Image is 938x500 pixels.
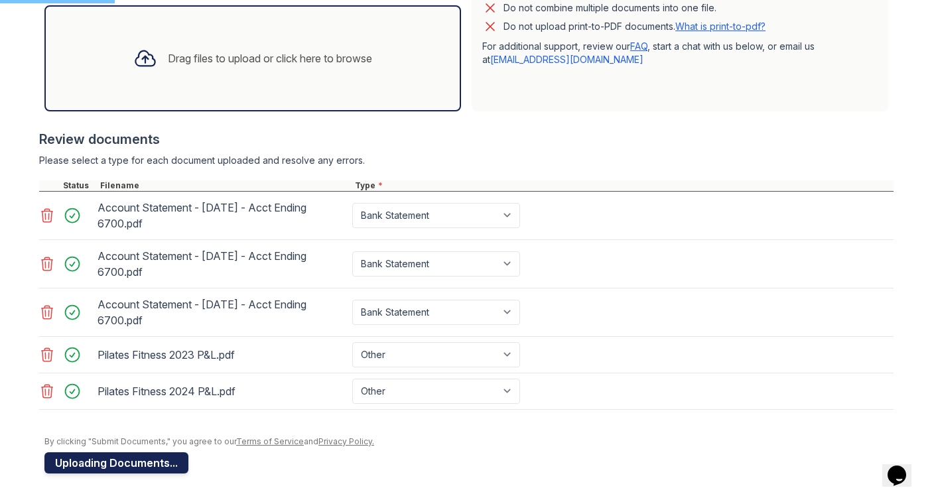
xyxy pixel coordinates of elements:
[490,54,643,65] a: [EMAIL_ADDRESS][DOMAIN_NAME]
[482,40,878,66] p: For additional support, review our , start a chat with us below, or email us at
[98,245,347,282] div: Account Statement - [DATE] - Acct Ending 6700.pdf
[44,452,188,473] button: Uploading Documents...
[503,20,766,33] p: Do not upload print-to-PDF documents.
[98,344,347,365] div: Pilates Fitness 2023 P&L.pdf
[39,154,894,167] div: Please select a type for each document uploaded and resolve any errors.
[98,197,347,234] div: Account Statement - [DATE] - Acct Ending 6700.pdf
[168,50,372,66] div: Drag files to upload or click here to browse
[352,180,894,191] div: Type
[98,381,347,402] div: Pilates Fitness 2024 P&L.pdf
[882,447,925,487] iframe: chat widget
[98,294,347,331] div: Account Statement - [DATE] - Acct Ending 6700.pdf
[236,436,304,446] a: Terms of Service
[39,130,894,149] div: Review documents
[630,40,647,52] a: FAQ
[675,21,766,32] a: What is print-to-pdf?
[318,436,374,446] a: Privacy Policy.
[98,180,352,191] div: Filename
[60,180,98,191] div: Status
[44,436,894,447] div: By clicking "Submit Documents," you agree to our and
